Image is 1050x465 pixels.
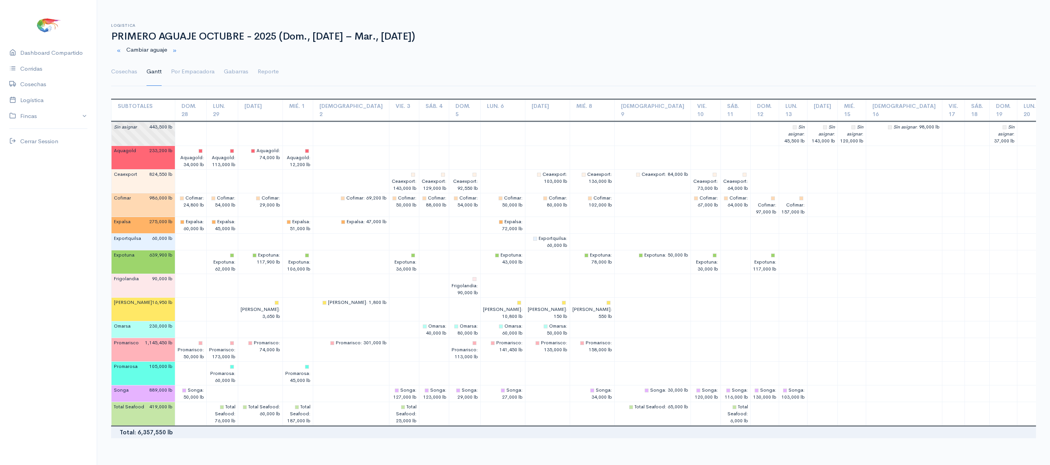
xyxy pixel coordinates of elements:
[288,259,309,265] span: Expotuna
[392,195,417,208] span: : 50,000 lb
[114,275,139,282] span: Frigolandia
[544,323,567,336] span: : 50,000 lb
[723,178,747,184] span: Ceaexport
[642,171,665,177] span: Ceaexport
[584,252,612,265] span: : 78,000 lb
[149,323,173,330] span: 230,000 lb
[781,387,805,400] span: : 103,000 lb
[729,195,747,201] span: Cofimar
[753,252,776,272] span: : 117,000 lb
[392,178,415,184] span: Ceaexport
[499,219,523,232] span: : 72,000 lb
[171,58,215,86] a: Por Empacadora
[341,219,387,225] span: : 47,000 lb
[893,124,916,130] span: Sin asignar
[394,259,415,265] span: Expotuna
[760,387,775,393] span: Songa
[112,99,175,121] td: Subtotales
[639,252,688,258] span: : 50,000 lb
[111,23,1036,28] h6: Logistica
[501,252,521,258] span: Expotuna
[572,306,610,312] span: [PERSON_NAME]
[213,259,234,265] span: Expotuna
[727,404,748,424] span: : 6,000 lb
[152,299,173,306] span: 16,950 lb
[287,154,309,161] span: Aquagold
[570,99,615,121] td: Mié. 8
[453,171,478,191] span: : 92,550 lb
[543,195,567,208] span: : 80,000 lb
[818,124,835,137] span: Sin asignar
[779,99,808,121] td: Lun. 13
[452,340,478,360] span: : 113,000 lb
[504,323,521,329] span: Omarsa
[539,235,566,241] span: Exportquilsa
[114,323,131,330] span: Omarsa
[428,323,445,329] span: Omarsa
[990,99,1017,121] td: Dom. 19
[389,99,419,121] td: Vie. 3
[582,171,612,184] span: : 136,000 lb
[212,147,235,168] span: : 113,000 lb
[185,195,202,201] span: Cofimar
[483,306,521,312] span: [PERSON_NAME]
[496,340,521,346] span: Promarisco
[460,323,476,329] span: Omarsa
[423,387,447,400] span: : 123,000 lb
[149,194,173,201] span: 986,000 lb
[207,99,238,121] td: Lun. 29
[145,339,173,346] span: 1,145,450 lb
[212,154,234,161] span: Aquagold
[636,171,688,177] span: : 84,000 lb
[114,339,139,346] span: Promarisco
[615,99,691,121] td: [DEMOGRAPHIC_DATA] 9
[111,58,137,86] a: Cosechas
[114,235,141,242] span: Exportquilsa
[114,403,144,410] span: Total Seafood
[694,195,718,208] span: : 67,000 lb
[786,202,803,208] span: Cofimar
[253,252,280,265] span: : 117,900 lb
[587,171,610,177] span: Ceaexport
[241,306,279,312] span: [PERSON_NAME]
[453,178,476,184] span: Ceaexport
[210,363,235,383] span: : 60,000 lb
[400,387,415,393] span: Songa
[114,363,138,370] span: Promarosa
[285,370,309,377] span: Promarosa
[452,347,476,353] span: Promarisco
[696,252,718,272] span: : 30,000 lb
[114,123,137,130] span: Sin asignar
[287,147,310,168] span: : 12,200 lb
[528,299,567,319] span: : 150 lb
[114,194,131,201] span: Cofimar
[248,404,279,410] span: Total Seafood
[725,387,748,400] span: : 116,000 lb
[695,387,718,400] span: : 120,000 lb
[635,404,665,410] span: Total Seafood
[114,299,152,306] span: [PERSON_NAME]
[209,340,235,360] span: : 173,000 lb
[114,171,137,178] span: Ceaexport
[812,124,835,144] span: : 143,000 lb
[217,195,234,201] span: Cofimar
[215,404,235,424] span: : 76,000 lb
[178,340,204,360] span: : 50,000 lb
[481,99,525,121] td: Lun. 6
[422,178,445,184] span: Ceaexport
[243,404,280,417] span: : 60,000 lb
[149,363,173,370] span: 105,000 lb
[111,31,1036,42] h1: PRIMERO AGUAJE OCTUBRE - 2025 (Dom., [DATE] – Mar., [DATE])
[533,235,567,248] span: : 60,000 lb
[693,178,717,184] span: Ceaexport
[572,299,612,319] span: : 550 lb
[702,387,717,393] span: Songa
[495,252,523,265] span: : 43,000 lb
[180,219,204,232] span: : 60,000 lb
[209,347,234,353] span: Promarisco
[290,404,310,417] span: Total Seafood
[149,171,173,178] span: 824,550 lb
[248,340,280,353] span: : 74,000 lb
[456,387,478,400] span: : 29,000 lb
[106,42,1041,58] div: Cambiar aguaje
